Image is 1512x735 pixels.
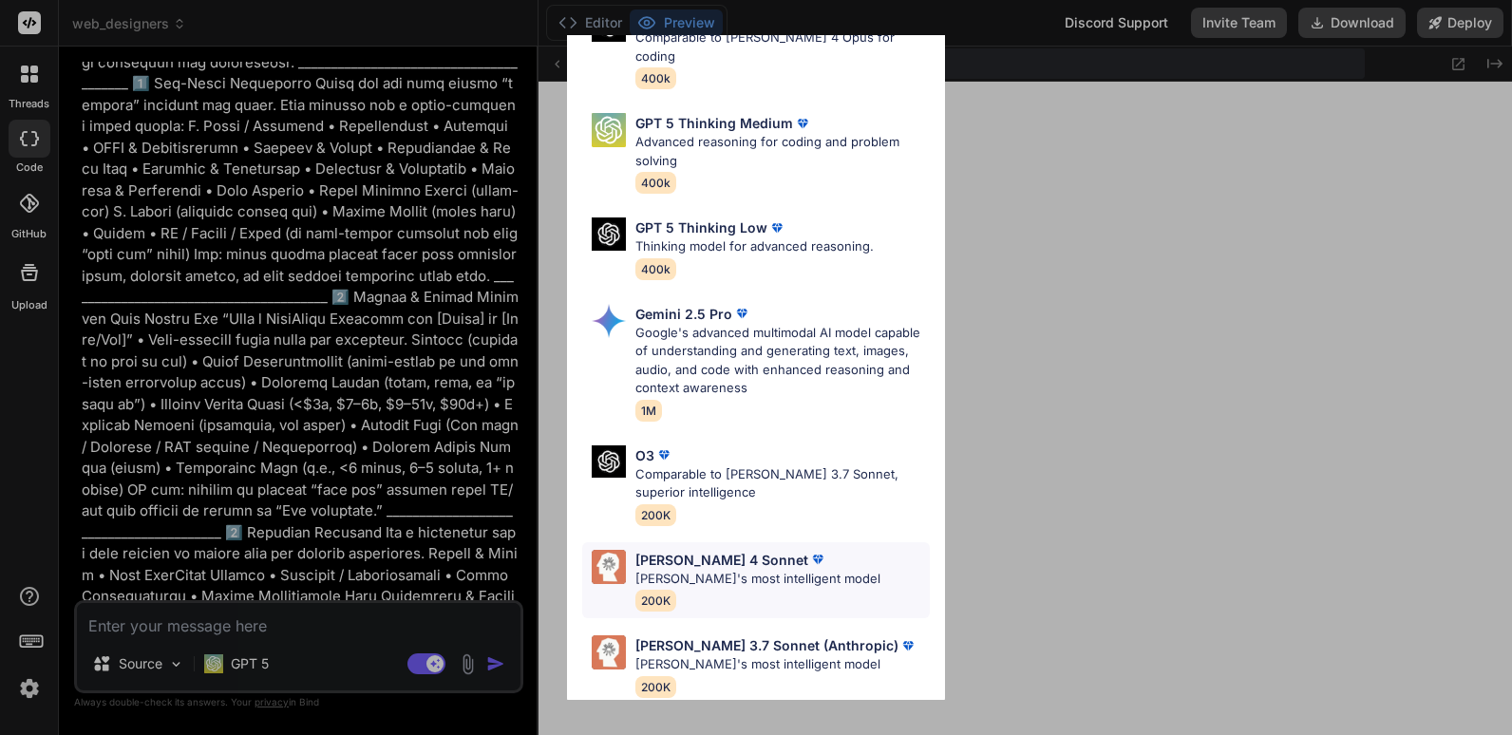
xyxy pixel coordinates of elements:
img: premium [793,114,812,133]
span: 200K [635,504,676,526]
span: 400k [635,172,676,194]
span: 400k [635,258,676,280]
span: 200K [635,676,676,698]
p: Comparable to [PERSON_NAME] 4 Opus for coding [635,28,930,66]
span: 400k [635,67,676,89]
p: O3 [635,445,654,465]
img: Pick Models [592,217,626,251]
p: Advanced reasoning for coding and problem solving [635,133,930,170]
p: Thinking model for advanced reasoning. [635,237,874,256]
img: premium [898,636,917,655]
p: [PERSON_NAME]'s most intelligent model [635,655,917,674]
p: [PERSON_NAME]'s most intelligent model [635,570,880,589]
p: [PERSON_NAME] 3.7 Sonnet (Anthropic) [635,635,898,655]
img: premium [654,445,673,464]
img: Pick Models [592,445,626,479]
p: Comparable to [PERSON_NAME] 3.7 Sonnet, superior intelligence [635,465,930,502]
img: premium [808,550,827,569]
img: Pick Models [592,550,626,584]
p: [PERSON_NAME] 4 Sonnet [635,550,808,570]
img: Pick Models [592,304,626,338]
p: GPT 5 Thinking Medium [635,113,793,133]
span: 200K [635,590,676,612]
p: Gemini 2.5 Pro [635,304,732,324]
img: premium [767,218,786,237]
p: GPT 5 Thinking Low [635,217,767,237]
span: 1M [635,400,662,422]
p: Google's advanced multimodal AI model capable of understanding and generating text, images, audio... [635,324,930,398]
img: Pick Models [592,113,626,147]
img: premium [732,304,751,323]
img: Pick Models [592,635,626,669]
